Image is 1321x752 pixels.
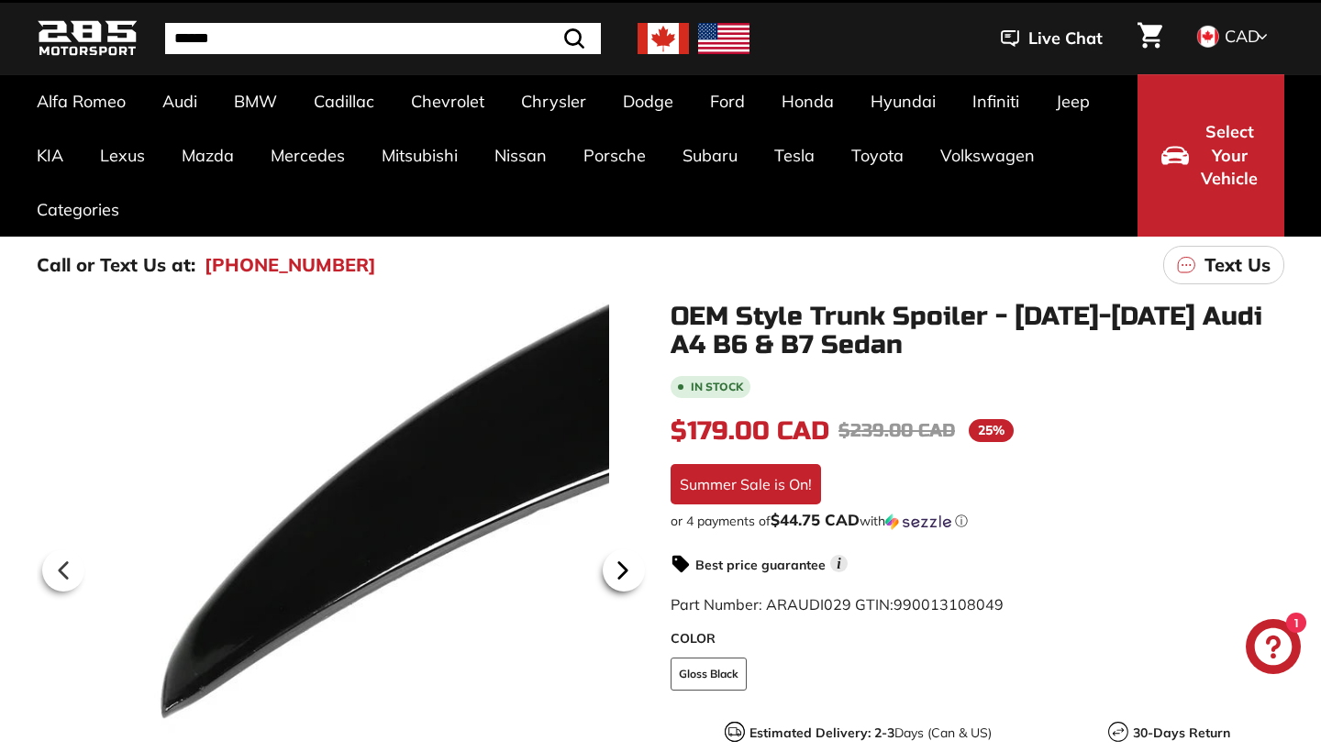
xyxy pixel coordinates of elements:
a: Infiniti [954,74,1038,128]
a: Text Us [1163,246,1284,284]
p: Text Us [1204,251,1271,279]
a: BMW [216,74,295,128]
h1: OEM Style Trunk Spoiler - [DATE]-[DATE] Audi A4 B6 & B7 Sedan [671,303,1284,359]
a: Categories [18,182,138,237]
p: Call or Text Us at: [37,251,195,279]
span: $44.75 CAD [771,510,860,529]
strong: 30-Days Return [1133,724,1230,741]
strong: Best price guarantee [695,557,826,573]
a: KIA [18,128,82,182]
span: $179.00 CAD [671,415,829,447]
span: 990013108049 [894,595,1004,614]
div: Summer Sale is On! [671,464,821,504]
a: Mitsubishi [363,128,476,182]
a: Volkswagen [922,128,1053,182]
div: or 4 payments of with [671,512,1284,530]
a: Mazda [163,128,252,182]
span: Part Number: ARAUDI029 GTIN: [671,595,1004,614]
a: Chevrolet [393,74,503,128]
a: Ford [692,74,763,128]
span: $239.00 CAD [838,419,955,442]
a: Chrysler [503,74,605,128]
a: Jeep [1038,74,1108,128]
a: Cadillac [295,74,393,128]
a: Honda [763,74,852,128]
img: Sezzle [885,514,951,530]
span: Select Your Vehicle [1198,120,1260,191]
a: Hyundai [852,74,954,128]
a: Audi [144,74,216,128]
span: i [830,555,848,572]
span: Live Chat [1028,27,1103,50]
a: [PHONE_NUMBER] [205,251,376,279]
p: Days (Can & US) [749,724,992,743]
strong: Estimated Delivery: 2-3 [749,724,894,741]
input: Search [165,23,601,54]
a: Tesla [756,128,833,182]
a: Nissan [476,128,565,182]
a: Lexus [82,128,163,182]
label: COLOR [671,629,1284,648]
a: Toyota [833,128,922,182]
a: Porsche [565,128,664,182]
img: Logo_285_Motorsport_areodynamics_components [37,17,138,61]
a: Cart [1127,7,1173,70]
a: Subaru [664,128,756,182]
span: 25% [969,419,1014,442]
a: Alfa Romeo [18,74,144,128]
b: In stock [691,382,743,393]
button: Select Your Vehicle [1138,74,1284,237]
div: or 4 payments of$44.75 CADwithSezzle Click to learn more about Sezzle [671,512,1284,530]
a: Dodge [605,74,692,128]
a: Mercedes [252,128,363,182]
button: Live Chat [977,16,1127,61]
inbox-online-store-chat: Shopify online store chat [1240,619,1306,679]
span: CAD [1225,26,1260,47]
